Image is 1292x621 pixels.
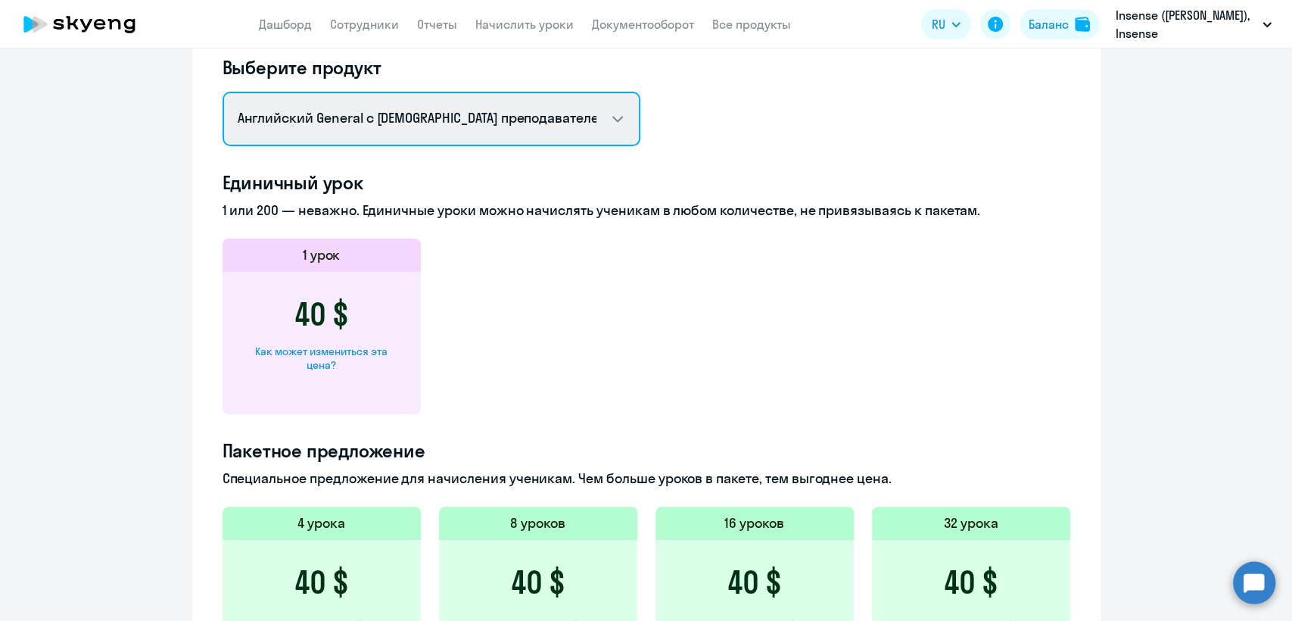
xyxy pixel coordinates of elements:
[223,438,1070,463] h4: Пакетное предложение
[944,513,998,533] h5: 32 урока
[511,564,565,601] h3: 40 $
[223,55,640,80] h4: Выберите продукт
[932,15,945,33] span: RU
[297,513,345,533] h5: 4 урока
[247,345,397,372] div: Как может измениться эта цена?
[712,17,791,32] a: Все продукты
[417,17,457,32] a: Отчеты
[259,17,312,32] a: Дашборд
[510,513,565,533] h5: 8 уроков
[475,17,574,32] a: Начислить уроки
[1075,17,1090,32] img: balance
[592,17,694,32] a: Документооборот
[1108,6,1279,42] button: Insense ([PERSON_NAME]), Insense
[223,469,1070,488] p: Специальное предложение для начисления ученикам. Чем больше уроков в пакете, тем выгоднее цена.
[944,564,998,601] h3: 40 $
[724,513,784,533] h5: 16 уроков
[223,201,1070,220] p: 1 или 200 — неважно. Единичные уроки можно начислять ученикам в любом количестве, не привязываясь...
[223,170,1070,195] h4: Единичный урок
[921,9,971,39] button: RU
[294,296,349,332] h3: 40 $
[727,564,782,601] h3: 40 $
[330,17,399,32] a: Сотрудники
[294,564,349,601] h3: 40 $
[1116,6,1256,42] p: Insense ([PERSON_NAME]), Insense
[303,245,341,265] h5: 1 урок
[1029,15,1069,33] div: Баланс
[1020,9,1099,39] button: Балансbalance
